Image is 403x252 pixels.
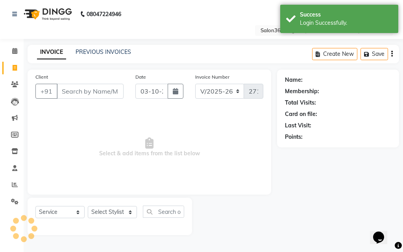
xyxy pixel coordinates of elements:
[35,108,263,187] span: Select & add items from the list below
[370,221,395,244] iframe: chat widget
[285,87,319,96] div: Membership:
[285,121,311,130] div: Last Visit:
[135,74,146,81] label: Date
[300,11,392,19] div: Success
[285,110,317,118] div: Card on file:
[35,74,48,81] label: Client
[312,48,357,60] button: Create New
[300,19,392,27] div: Login Successfully.
[360,48,388,60] button: Save
[285,76,303,84] div: Name:
[285,99,316,107] div: Total Visits:
[57,84,124,99] input: Search by Name/Mobile/Email/Code
[87,3,121,25] b: 08047224946
[195,74,229,81] label: Invoice Number
[76,48,131,55] a: PREVIOUS INVOICES
[37,45,66,59] a: INVOICE
[35,84,57,99] button: +91
[20,3,74,25] img: logo
[285,133,303,141] div: Points:
[143,206,184,218] input: Search or Scan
